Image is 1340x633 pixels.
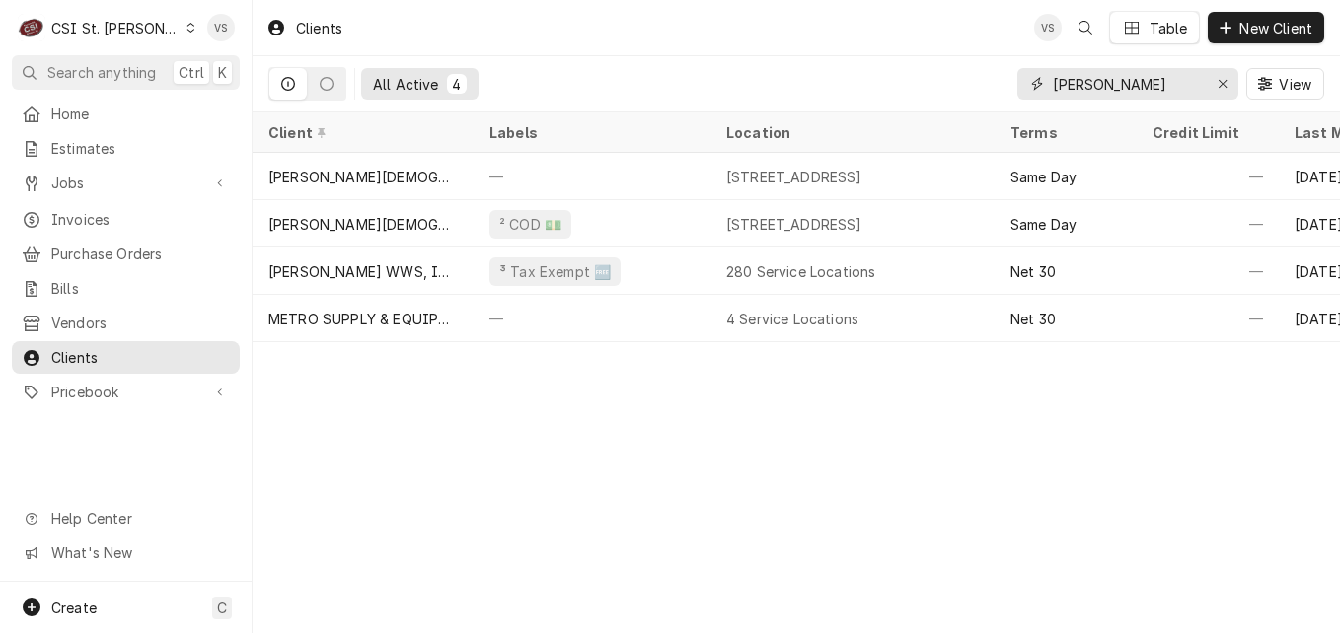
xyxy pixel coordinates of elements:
div: Vicky Stuesse's Avatar [207,14,235,41]
span: Help Center [51,508,228,528]
div: [PERSON_NAME][DEMOGRAPHIC_DATA] [268,214,458,235]
div: CSI St. [PERSON_NAME] [51,18,180,38]
span: Jobs [51,173,200,193]
div: [STREET_ADDRESS] [726,214,862,235]
span: K [218,62,227,83]
div: Net 30 [1010,261,1056,282]
div: — [474,153,710,200]
span: Pricebook [51,382,200,402]
button: New Client [1208,12,1324,43]
span: Create [51,599,97,616]
div: Terms [1010,122,1117,143]
div: C [18,14,45,41]
span: Invoices [51,209,230,230]
span: Home [51,104,230,124]
span: Purchase Orders [51,244,230,264]
div: Labels [489,122,695,143]
span: Clients [51,347,230,368]
button: View [1246,68,1324,100]
a: Invoices [12,203,240,236]
div: VS [207,14,235,41]
a: Go to Pricebook [12,376,240,408]
div: — [1137,200,1279,247]
div: Location [726,122,979,143]
a: Estimates [12,132,240,165]
div: 4 Service Locations [726,309,858,329]
button: Search anythingCtrlK [12,55,240,90]
div: Table [1150,18,1188,38]
div: Credit Limit [1153,122,1259,143]
div: — [1137,153,1279,200]
div: Same Day [1010,214,1077,235]
div: [PERSON_NAME] WWS, INC. [268,261,458,282]
input: Keyword search [1053,68,1201,100]
div: VS [1034,14,1062,41]
div: [STREET_ADDRESS] [726,167,862,187]
span: Bills [51,278,230,299]
div: 280 Service Locations [726,261,875,282]
a: Vendors [12,307,240,339]
a: Go to Help Center [12,502,240,534]
div: — [1137,247,1279,295]
span: Vendors [51,313,230,333]
a: Go to What's New [12,536,240,569]
div: Vicky Stuesse's Avatar [1034,14,1062,41]
div: — [1137,295,1279,342]
span: Search anything [47,62,156,83]
div: [PERSON_NAME][DEMOGRAPHIC_DATA] [268,167,458,187]
div: ² COD 💵 [497,214,563,235]
div: 4 [451,74,463,95]
div: Same Day [1010,167,1077,187]
div: Client [268,122,454,143]
span: What's New [51,542,228,563]
div: All Active [373,74,439,95]
div: — [474,295,710,342]
div: ³ Tax Exempt 🆓 [497,261,613,282]
span: Ctrl [179,62,204,83]
a: Clients [12,341,240,374]
div: CSI St. Louis's Avatar [18,14,45,41]
button: Erase input [1207,68,1238,100]
span: Estimates [51,138,230,159]
a: Home [12,98,240,130]
a: Bills [12,272,240,305]
a: Purchase Orders [12,238,240,270]
span: C [217,598,227,618]
div: METRO SUPPLY & EQUIPMENT COMPANY [268,309,458,329]
a: Go to Jobs [12,167,240,199]
div: Net 30 [1010,309,1056,329]
span: New Client [1235,18,1316,38]
button: Open search [1070,12,1101,43]
span: View [1275,74,1315,95]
